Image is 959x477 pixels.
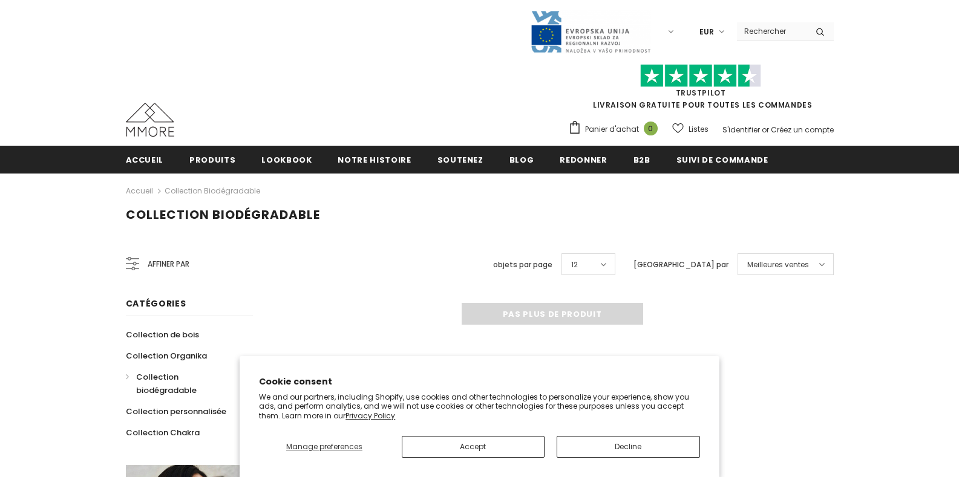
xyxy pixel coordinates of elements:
span: Collection Organika [126,350,207,362]
a: Listes [672,118,709,140]
button: Manage preferences [259,436,389,458]
a: Collection de bois [126,324,199,345]
button: Decline [557,436,700,458]
span: Manage preferences [286,441,362,452]
a: Collection biodégradable [126,366,240,401]
span: 12 [571,259,578,271]
span: Redonner [560,154,607,166]
a: Javni Razpis [530,26,651,36]
label: [GEOGRAPHIC_DATA] par [633,259,728,271]
a: Suivi de commande [676,146,768,173]
span: Meilleures ventes [747,259,809,271]
a: Notre histoire [338,146,411,173]
a: soutenez [437,146,483,173]
span: Blog [509,154,534,166]
a: Collection biodégradable [165,186,260,196]
span: Collection biodégradable [126,206,320,223]
input: Search Site [737,22,807,40]
span: B2B [633,154,650,166]
span: or [762,125,769,135]
a: Collection personnalisée [126,401,226,422]
span: Produits [189,154,235,166]
a: Accueil [126,184,153,198]
span: Notre histoire [338,154,411,166]
img: Javni Razpis [530,10,651,54]
a: TrustPilot [676,88,726,98]
span: 0 [644,122,658,135]
a: Lookbook [261,146,312,173]
a: Créez un compte [771,125,834,135]
a: Blog [509,146,534,173]
span: Listes [689,123,709,135]
span: Suivi de commande [676,154,768,166]
button: Accept [402,436,545,458]
a: Accueil [126,146,164,173]
a: Redonner [560,146,607,173]
p: We and our partners, including Shopify, use cookies and other technologies to personalize your ex... [259,392,700,421]
span: Catégories [126,297,186,310]
span: Accueil [126,154,164,166]
span: Collection personnalisée [126,406,226,417]
label: objets par page [493,259,552,271]
span: Panier d'achat [585,123,639,135]
a: Collection Organika [126,345,207,366]
span: soutenez [437,154,483,166]
h2: Cookie consent [259,375,700,388]
span: EUR [699,26,714,38]
a: Collection Chakra [126,422,200,443]
a: S'identifier [722,125,760,135]
span: LIVRAISON GRATUITE POUR TOUTES LES COMMANDES [568,70,834,110]
img: Faites confiance aux étoiles pilotes [640,64,761,88]
span: Collection de bois [126,329,199,340]
a: B2B [633,146,650,173]
a: Panier d'achat 0 [568,120,664,138]
span: Collection biodégradable [136,371,197,396]
span: Lookbook [261,154,312,166]
span: Collection Chakra [126,427,200,438]
a: Produits [189,146,235,173]
a: Privacy Policy [345,410,395,421]
span: Affiner par [148,258,189,271]
img: Cas MMORE [126,103,174,137]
